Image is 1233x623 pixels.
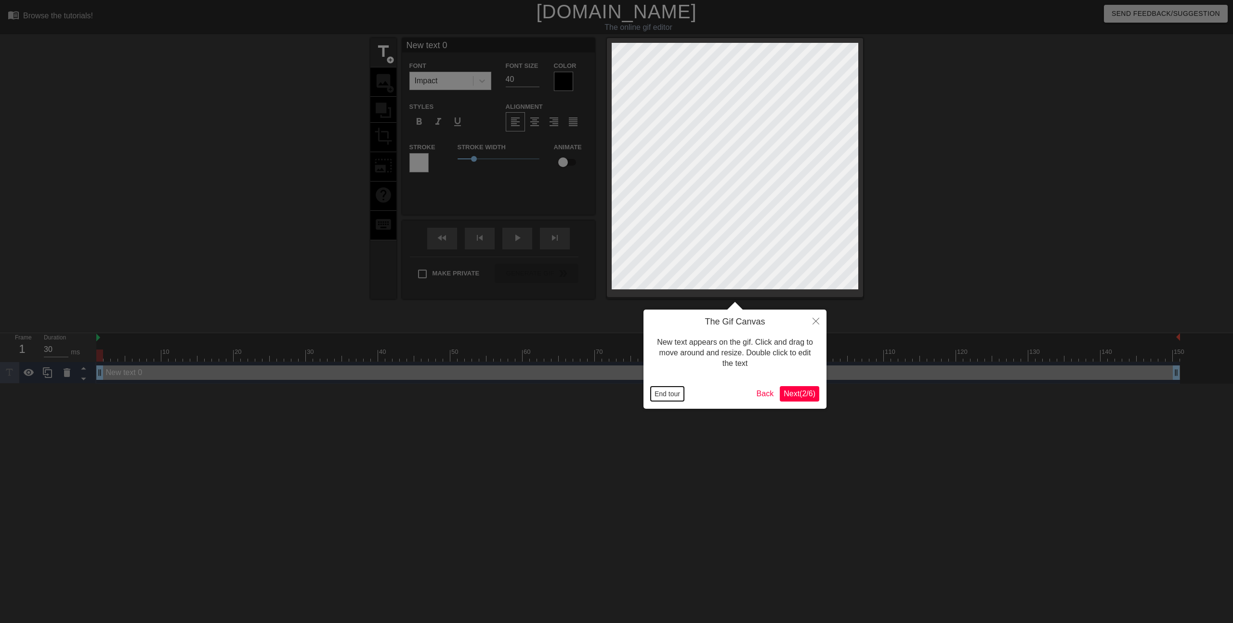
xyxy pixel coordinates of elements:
[784,389,815,398] span: Next ( 2 / 6 )
[753,386,778,402] button: Back
[780,386,819,402] button: Next
[805,310,826,332] button: Close
[651,317,819,327] h4: The Gif Canvas
[651,387,684,401] button: End tour
[651,327,819,379] div: New text appears on the gif. Click and drag to move around and resize. Double click to edit the text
